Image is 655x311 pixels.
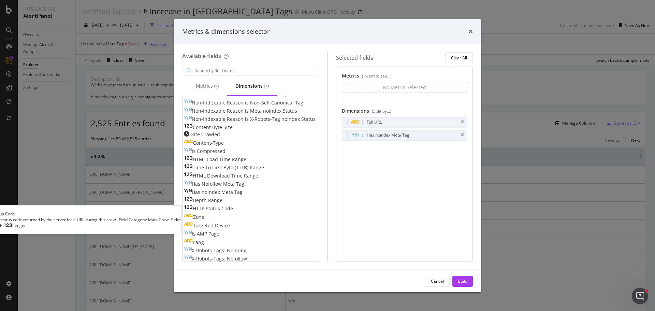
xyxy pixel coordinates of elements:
div: modal [174,19,481,292]
div: times [461,133,464,137]
div: Has noindex Meta Tag [367,132,409,139]
div: (I want to see...) [362,73,392,79]
div: Cancel [431,278,444,284]
span: Date Crawled [189,131,220,138]
div: Full URL [367,119,382,126]
iframe: Intercom live chat [632,288,648,304]
div: No Metric Selected [383,84,426,91]
span: Is Compressed [192,148,225,154]
span: Non-Indexable Reason is X-Robots-Tag noindex Status [192,116,316,122]
span: Non-Indexable Reason is Bad Content-Type [192,91,291,98]
div: Dimensions [342,108,467,117]
button: Cancel [425,276,450,287]
span: Depth Range [193,197,222,203]
button: Build [452,276,473,287]
div: Selected fields [336,54,373,62]
span: Lang [193,239,204,245]
span: Time To First Byte (TTFB) Range [193,164,264,171]
div: Dimensions [235,83,269,89]
div: Metrics & dimensions selector [182,27,270,36]
span: Is AMP Page [192,230,219,237]
span: Has noindex Meta Tag [192,189,243,195]
div: times [461,120,464,124]
span: Content Byte Size [193,124,233,130]
span: Has Nofollow Meta Tag [192,181,244,187]
span: Non-Indexable Reason is Non-Self Canonical Tag [192,99,303,106]
span: Targeted Device [193,222,230,229]
span: Non-Indexable Reason is Meta noindex Status [192,108,297,114]
div: Clear All [451,55,467,61]
input: Search by field name [194,65,318,75]
span: X-Robots-Tags: Nofollow [192,255,247,262]
span: HTML Load Time Range [193,156,246,162]
span: HTTP Status Code [193,205,233,212]
div: Available fields [182,52,221,60]
button: Clear All [445,52,473,63]
div: Has noindex Meta Tagtimes [342,130,467,140]
div: Metrics [196,83,219,89]
span: Zone [193,214,204,220]
div: Build [458,278,467,284]
div: Metrics [342,72,467,82]
div: (Split by...) [372,108,391,114]
span: HTML Download Time Range [193,172,258,179]
span: Content-Type [193,140,224,146]
div: times [469,27,473,36]
div: Full URLtimes [342,117,467,127]
span: X-Robots-Tags: Noindex [192,247,246,254]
